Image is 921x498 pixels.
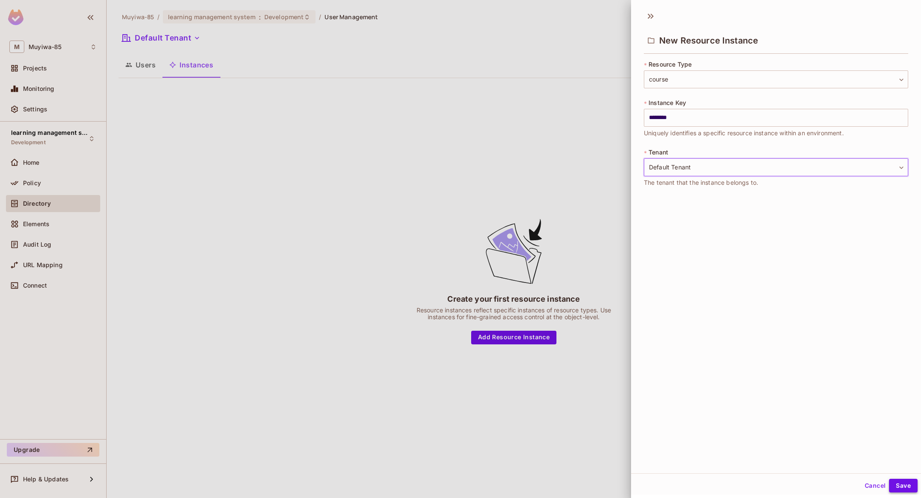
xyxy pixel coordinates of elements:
[649,99,686,106] span: Instance Key
[644,178,758,187] span: The tenant that the instance belongs to.
[644,70,908,88] div: course
[889,479,918,492] button: Save
[659,35,758,46] span: New Resource Instance
[649,61,692,68] span: Resource Type
[644,158,908,176] div: Default Tenant
[644,128,844,138] span: Uniquely identifies a specific resource instance within an environment.
[649,149,668,156] span: Tenant
[861,479,889,492] button: Cancel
